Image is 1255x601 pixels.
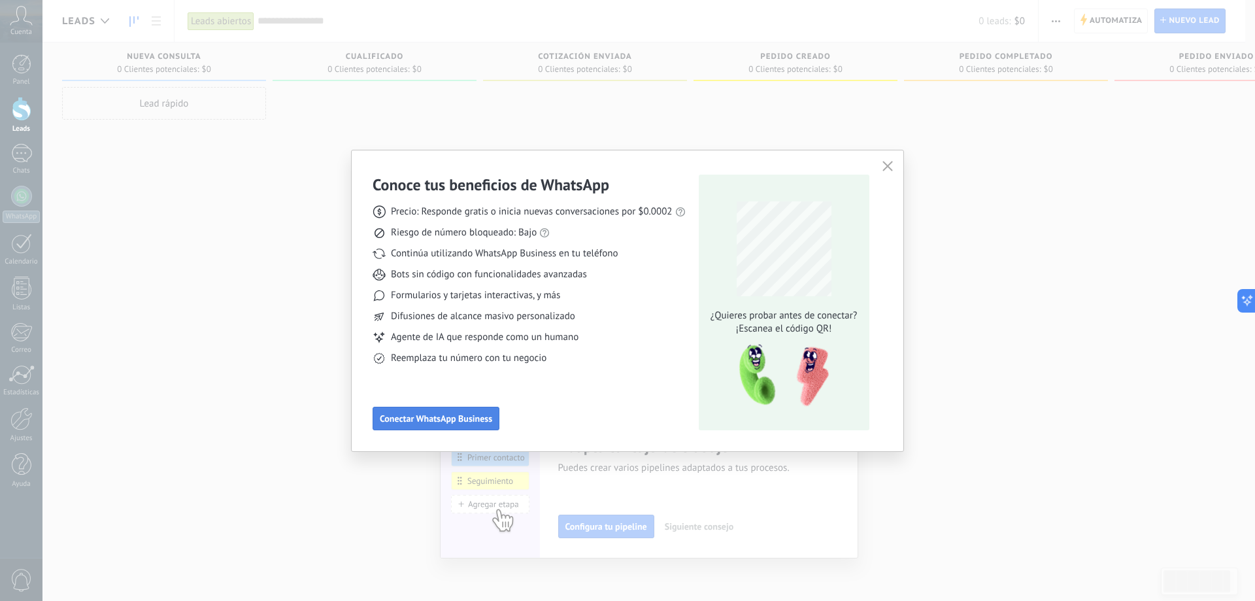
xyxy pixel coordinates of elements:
[391,331,578,344] span: Agente de IA que responde como un humano
[391,289,560,302] span: Formularios y tarjetas interactivas, y más
[391,247,618,260] span: Continúa utilizando WhatsApp Business en tu teléfono
[380,414,492,423] span: Conectar WhatsApp Business
[707,322,861,335] span: ¡Escanea el código QR!
[391,310,575,323] span: Difusiones de alcance masivo personalizado
[728,341,831,411] img: qr-pic-1x.png
[391,268,587,281] span: Bots sin código con funcionalidades avanzadas
[373,407,499,430] button: Conectar WhatsApp Business
[707,309,861,322] span: ¿Quieres probar antes de conectar?
[391,352,546,365] span: Reemplaza tu número con tu negocio
[391,226,537,239] span: Riesgo de número bloqueado: Bajo
[391,205,673,218] span: Precio: Responde gratis o inicia nuevas conversaciones por $0.0002
[373,175,609,195] h3: Conoce tus beneficios de WhatsApp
